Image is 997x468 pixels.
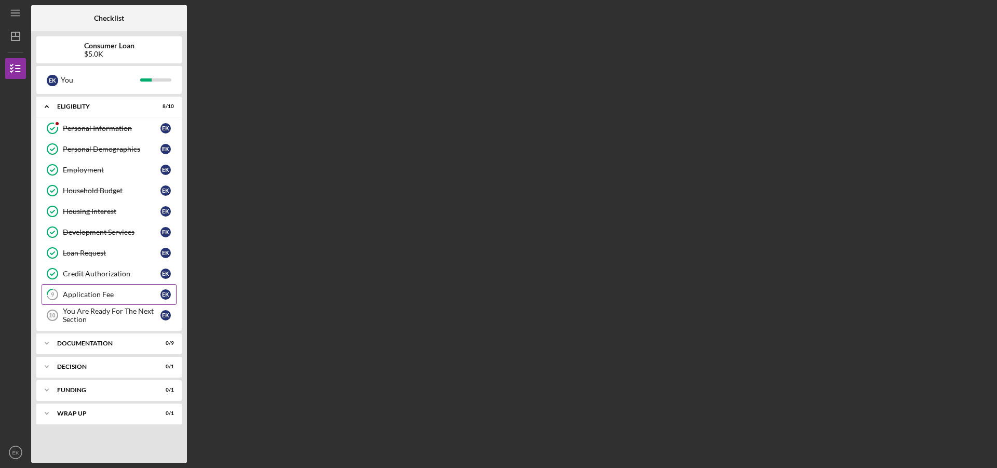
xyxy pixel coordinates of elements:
div: Credit Authorization [63,270,160,278]
div: Personal Demographics [63,145,160,153]
a: Personal DemographicsEK [42,139,177,159]
div: Funding [57,387,148,393]
div: Housing Interest [63,207,160,216]
a: 10You Are Ready For The Next SectionEK [42,305,177,326]
a: Household BudgetEK [42,180,177,201]
div: 0 / 1 [155,410,174,417]
button: EK [5,442,26,463]
div: Loan Request [63,249,160,257]
div: E K [160,206,171,217]
b: Checklist [94,14,124,22]
a: Development ServicesEK [42,222,177,243]
div: E K [160,123,171,133]
tspan: 10 [49,312,55,318]
b: Consumer Loan [84,42,134,50]
div: 0 / 1 [155,387,174,393]
div: $5.0K [84,50,134,58]
a: Loan RequestEK [42,243,177,263]
div: Decision [57,364,148,370]
a: Personal InformationEK [42,118,177,139]
div: Application Fee [63,290,160,299]
div: Wrap up [57,410,148,417]
div: 8 / 10 [155,103,174,110]
div: E K [160,289,171,300]
a: 9Application FeeEK [42,284,177,305]
div: Personal Information [63,124,160,132]
div: E K [160,144,171,154]
div: 0 / 9 [155,340,174,346]
a: Housing InterestEK [42,201,177,222]
div: E K [160,248,171,258]
div: Household Budget [63,186,160,195]
div: E K [160,185,171,196]
div: You Are Ready For The Next Section [63,307,160,324]
div: E K [160,165,171,175]
div: E K [160,269,171,279]
div: Employment [63,166,160,174]
div: You [61,71,140,89]
a: EmploymentEK [42,159,177,180]
div: Documentation [57,340,148,346]
div: Development Services [63,228,160,236]
div: E K [47,75,58,86]
div: Eligiblity [57,103,148,110]
tspan: 9 [51,291,55,298]
div: E K [160,227,171,237]
div: 0 / 1 [155,364,174,370]
text: EK [12,450,19,456]
a: Credit AuthorizationEK [42,263,177,284]
div: E K [160,310,171,320]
